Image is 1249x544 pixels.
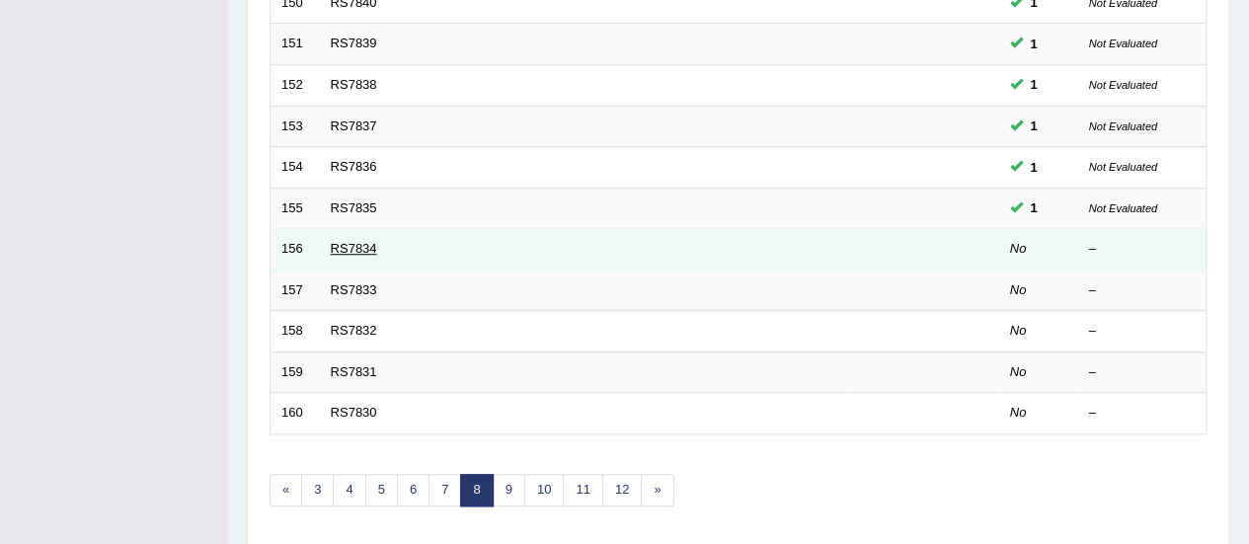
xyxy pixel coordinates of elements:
a: « [270,474,302,506]
a: RS7832 [331,323,377,338]
em: No [1010,241,1027,256]
span: You can still take this question [1023,74,1046,95]
em: No [1010,405,1027,420]
a: 3 [301,474,334,506]
span: You can still take this question [1023,157,1046,178]
a: 8 [460,474,493,506]
td: 153 [271,106,320,147]
a: 10 [524,474,564,506]
small: Not Evaluated [1089,79,1157,91]
a: RS7837 [331,118,377,133]
a: RS7834 [331,241,377,256]
a: 6 [397,474,429,506]
span: You can still take this question [1023,197,1046,218]
a: RS7835 [331,200,377,215]
td: 152 [271,64,320,106]
a: RS7836 [331,159,377,174]
small: Not Evaluated [1089,38,1157,49]
a: RS7838 [331,77,377,92]
a: 5 [365,474,398,506]
a: » [641,474,673,506]
div: – [1089,240,1196,259]
a: RS7839 [331,36,377,50]
em: No [1010,323,1027,338]
div: – [1089,404,1196,423]
td: 157 [271,270,320,311]
div: – [1089,322,1196,341]
a: RS7833 [331,282,377,297]
a: 4 [333,474,365,506]
td: 156 [271,229,320,271]
em: No [1010,282,1027,297]
td: 151 [271,24,320,65]
td: 160 [271,393,320,434]
a: 9 [493,474,525,506]
td: 154 [271,147,320,189]
em: No [1010,364,1027,379]
a: 11 [563,474,602,506]
span: You can still take this question [1023,34,1046,54]
td: 159 [271,351,320,393]
a: 12 [602,474,642,506]
small: Not Evaluated [1089,202,1157,214]
div: – [1089,363,1196,382]
span: You can still take this question [1023,116,1046,136]
a: RS7831 [331,364,377,379]
small: Not Evaluated [1089,161,1157,173]
a: RS7830 [331,405,377,420]
td: 155 [271,188,320,229]
a: 7 [429,474,461,506]
div: – [1089,281,1196,300]
small: Not Evaluated [1089,120,1157,132]
td: 158 [271,311,320,352]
